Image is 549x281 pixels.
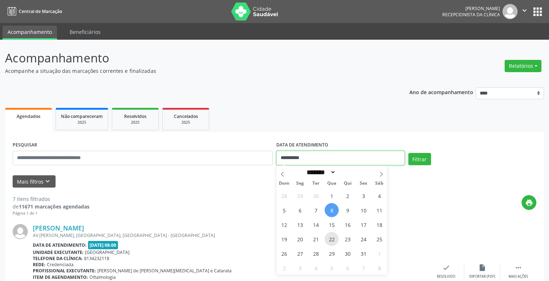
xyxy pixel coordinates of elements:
[277,203,291,217] span: Outubro 5, 2025
[341,261,355,275] span: Novembro 6, 2025
[442,12,500,18] span: Recepcionista da clínica
[372,189,386,203] span: Outubro 4, 2025
[47,262,74,268] span: Credenciada
[5,5,62,17] a: Central de Marcação
[293,261,307,275] span: Novembro 3, 2025
[341,218,355,232] span: Outubro 16, 2025
[33,242,87,248] b: Data de atendimento:
[33,274,88,280] b: Item de agendamento:
[277,232,291,246] span: Outubro 19, 2025
[356,203,370,217] span: Outubro 10, 2025
[325,246,339,260] span: Outubro 29, 2025
[13,224,28,239] img: img
[293,232,307,246] span: Outubro 20, 2025
[505,60,541,72] button: Relatórios
[33,249,84,255] b: Unidade executante:
[84,255,109,262] span: 8134232118
[174,113,198,119] span: Cancelados
[509,274,528,279] div: Mais ações
[276,140,328,151] label: DATA DE ATENDIMENTO
[522,195,536,210] button: print
[325,189,339,203] span: Outubro 1, 2025
[85,249,129,255] span: [GEOGRAPHIC_DATA]
[277,246,291,260] span: Outubro 26, 2025
[13,210,89,216] div: Página 1 de 1
[124,113,146,119] span: Resolvidos
[5,49,382,67] p: Acompanhamento
[293,246,307,260] span: Outubro 27, 2025
[44,177,52,185] i: keyboard_arrow_down
[88,241,118,249] span: [DATE] 08:00
[325,203,339,217] span: Outubro 8, 2025
[276,181,292,186] span: Dom
[372,261,386,275] span: Novembro 8, 2025
[324,181,340,186] span: Qua
[33,232,428,238] div: AV [PERSON_NAME], [GEOGRAPHIC_DATA], [GEOGRAPHIC_DATA] - [GEOGRAPHIC_DATA]
[442,5,500,12] div: [PERSON_NAME]
[5,67,382,75] p: Acompanhe a situação das marcações correntes e finalizadas
[61,113,103,119] span: Não compareceram
[309,189,323,203] span: Setembro 30, 2025
[341,232,355,246] span: Outubro 23, 2025
[356,189,370,203] span: Outubro 3, 2025
[89,274,116,280] span: Oftalmologia
[325,218,339,232] span: Outubro 15, 2025
[341,189,355,203] span: Outubro 2, 2025
[408,153,431,165] button: Filtrar
[277,261,291,275] span: Novembro 2, 2025
[33,262,45,268] b: Rede:
[33,268,96,274] b: Profissional executante:
[13,140,37,151] label: PESQUISAR
[478,264,486,272] i: insert_drive_file
[518,4,531,19] button: 
[437,274,455,279] div: Resolvido
[65,26,106,38] a: Beneficiários
[341,246,355,260] span: Outubro 30, 2025
[372,246,386,260] span: Novembro 1, 2025
[409,87,473,96] p: Ano de acompanhamento
[469,274,495,279] div: Exportar (PDF)
[442,264,450,272] i: check
[13,203,89,210] div: de
[372,218,386,232] span: Outubro 18, 2025
[372,203,386,217] span: Outubro 11, 2025
[309,261,323,275] span: Novembro 4, 2025
[168,120,204,125] div: 2025
[336,168,360,176] input: Year
[356,232,370,246] span: Outubro 24, 2025
[502,4,518,19] img: img
[304,168,336,176] select: Month
[309,203,323,217] span: Outubro 7, 2025
[341,203,355,217] span: Outubro 9, 2025
[356,246,370,260] span: Outubro 31, 2025
[292,181,308,186] span: Seg
[293,203,307,217] span: Outubro 6, 2025
[325,261,339,275] span: Novembro 5, 2025
[277,189,291,203] span: Setembro 28, 2025
[13,175,56,188] button: Mais filtroskeyboard_arrow_down
[97,268,232,274] span: [PERSON_NAME] de [PERSON_NAME][MEDICAL_DATA] e Catarata
[309,218,323,232] span: Outubro 14, 2025
[33,224,84,232] a: [PERSON_NAME]
[293,218,307,232] span: Outubro 13, 2025
[13,195,89,203] div: 7 itens filtrados
[309,232,323,246] span: Outubro 21, 2025
[308,181,324,186] span: Ter
[277,218,291,232] span: Outubro 12, 2025
[3,26,57,40] a: Acompanhamento
[33,255,83,262] b: Telefone da clínica:
[61,120,103,125] div: 2025
[117,120,153,125] div: 2025
[309,246,323,260] span: Outubro 28, 2025
[521,6,528,14] i: 
[19,203,89,210] strong: 11671 marcações agendadas
[17,113,40,119] span: Agendados
[531,5,544,18] button: apps
[356,218,370,232] span: Outubro 17, 2025
[293,189,307,203] span: Setembro 29, 2025
[340,181,356,186] span: Qui
[325,232,339,246] span: Outubro 22, 2025
[514,264,522,272] i: 
[372,232,386,246] span: Outubro 25, 2025
[356,261,370,275] span: Novembro 7, 2025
